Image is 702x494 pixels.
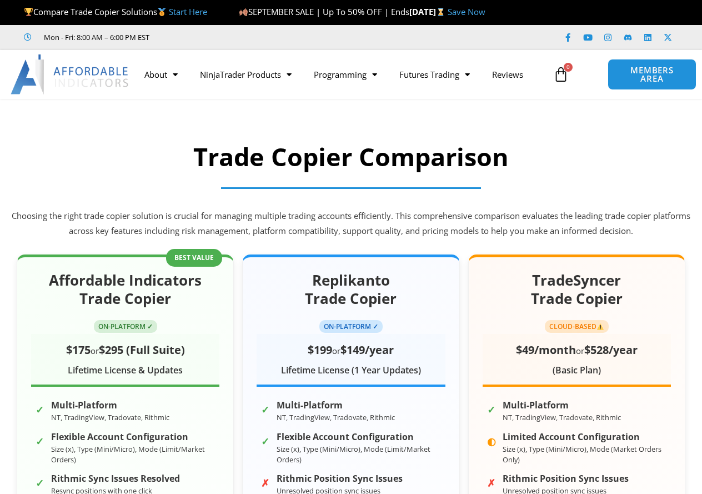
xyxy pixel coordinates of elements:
[437,8,445,16] img: ⌛
[487,474,497,484] span: ✗
[41,31,149,44] span: Mon - Fri: 8:00 AM – 6:00 PM EST
[516,342,576,357] span: $49/month
[257,340,445,360] div: or
[503,444,661,465] small: Size (x), Type (Mini/Micro), Mode (Market Orders Only)
[584,342,638,357] span: $528/year
[277,473,403,484] strong: Rithmic Position Sync Issues
[165,32,332,43] iframe: Customer reviews powered by Trustpilot
[11,54,130,94] img: LogoAI | Affordable Indicators – NinjaTrader
[597,323,604,330] img: ⚠
[51,473,180,484] strong: Rithmic Sync Issues Resolved
[66,342,91,357] span: $175
[409,6,448,17] strong: [DATE]
[277,432,440,442] strong: Flexible Account Configuration
[239,8,248,16] img: 🍂
[483,271,671,309] h2: TradeSyncer Trade Copier
[483,362,671,379] div: (Basic Plan)
[608,59,696,90] a: MEMBERS AREA
[189,62,303,87] a: NinjaTrader Products
[9,141,693,173] h2: Trade Copier Comparison
[503,473,629,484] strong: Rithmic Position Sync Issues
[503,400,621,411] strong: Multi-Platform
[448,6,485,17] a: Save Now
[239,6,409,17] span: SEPTEMBER SALE | Up To 50% OFF | Ends
[51,400,169,411] strong: Multi-Platform
[133,62,548,87] nav: Menu
[340,342,394,357] span: $149/year
[51,444,205,465] small: Size (x), Type (Mini/Micro), Mode (Limit/Market Orders)
[388,62,481,87] a: Futures Trading
[545,320,609,333] span: CLOUD-BASED
[133,62,189,87] a: About
[319,320,383,333] span: ON-PLATFORM ✓
[158,8,166,16] img: 🥇
[36,401,46,411] span: ✓
[9,208,693,239] p: Choosing the right trade copier solution is crucial for managing multiple trading accounts effici...
[31,362,219,379] div: Lifetime License & Updates
[99,342,185,357] span: $295 (Full Suite)
[303,62,388,87] a: Programming
[536,58,585,91] a: 0
[31,271,219,309] h2: Affordable Indicators Trade Copier
[564,63,573,72] span: 0
[169,6,207,17] a: Start Here
[24,6,207,17] span: Compare Trade Copier Solutions
[277,412,395,422] small: NT, TradingView, Tradovate, Rithmic
[261,432,271,442] span: ✓
[487,401,497,411] span: ✓
[94,320,157,333] span: ON-PLATFORM ✓
[36,474,46,484] span: ✓
[308,342,332,357] span: $199
[487,432,497,442] span: ◐
[261,474,271,484] span: ✗
[257,362,445,379] div: Lifetime License (1 Year Updates)
[619,66,684,83] span: MEMBERS AREA
[24,8,33,16] img: 🏆
[51,432,215,442] strong: Flexible Account Configuration
[31,340,219,360] div: or
[483,340,671,360] div: or
[257,271,445,309] h2: Replikanto Trade Copier
[277,400,395,411] strong: Multi-Platform
[261,401,271,411] span: ✓
[277,444,430,465] small: Size (x), Type (Mini/Micro), Mode (Limit/Market Orders)
[481,62,534,87] a: Reviews
[503,412,621,422] small: NT, TradingView, Tradovate, Rithmic
[503,432,666,442] strong: Limited Account Configuration
[51,412,169,422] small: NT, TradingView, Tradovate, Rithmic
[36,432,46,442] span: ✓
